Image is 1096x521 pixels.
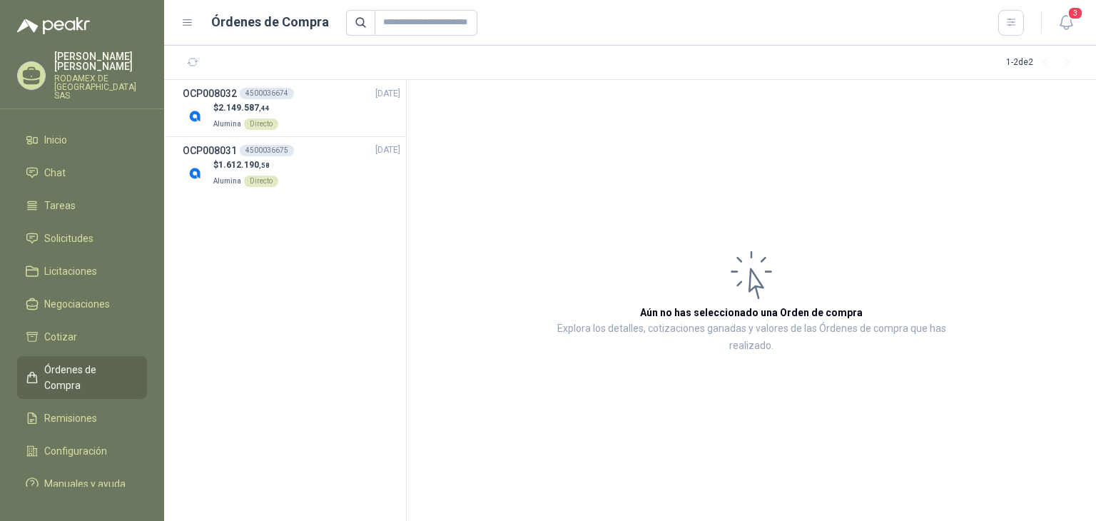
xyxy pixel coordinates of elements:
a: Licitaciones [17,258,147,285]
span: [DATE] [375,143,400,157]
span: Configuración [44,443,107,459]
span: Inicio [44,132,67,148]
a: Manuales y ayuda [17,470,147,497]
div: 4500036674 [240,88,294,99]
div: 4500036675 [240,145,294,156]
img: Logo peakr [17,17,90,34]
span: 2.149.587 [218,103,270,113]
img: Company Logo [183,103,208,128]
span: Manuales y ayuda [44,476,126,492]
span: Alumina [213,120,241,128]
button: 3 [1053,10,1079,36]
p: RODAMEX DE [GEOGRAPHIC_DATA] SAS [54,74,147,100]
h1: Órdenes de Compra [211,12,329,32]
span: Negociaciones [44,296,110,312]
p: [PERSON_NAME] [PERSON_NAME] [54,51,147,71]
span: [DATE] [375,87,400,101]
span: ,44 [259,104,270,112]
p: Explora los detalles, cotizaciones ganadas y valores de las Órdenes de compra que has realizado. [549,320,953,355]
span: 3 [1067,6,1083,20]
h3: OCP008031 [183,143,237,158]
a: Negociaciones [17,290,147,318]
span: 1.612.190 [218,160,270,170]
a: Inicio [17,126,147,153]
span: Tareas [44,198,76,213]
a: Remisiones [17,405,147,432]
div: 1 - 2 de 2 [1006,51,1079,74]
div: Directo [244,176,278,187]
h3: OCP008032 [183,86,237,101]
a: Órdenes de Compra [17,356,147,399]
span: Órdenes de Compra [44,362,133,393]
a: Solicitudes [17,225,147,252]
p: $ [213,101,278,115]
a: Cotizar [17,323,147,350]
span: Alumina [213,177,241,185]
span: Cotizar [44,329,77,345]
h3: Aún no has seleccionado una Orden de compra [640,305,863,320]
span: Licitaciones [44,263,97,279]
span: Chat [44,165,66,181]
span: Remisiones [44,410,97,426]
span: ,58 [259,161,270,169]
img: Company Logo [183,161,208,186]
p: $ [213,158,278,172]
a: Chat [17,159,147,186]
a: Tareas [17,192,147,219]
a: OCP0080324500036674[DATE] Company Logo$2.149.587,44AluminaDirecto [183,86,400,131]
a: Configuración [17,437,147,465]
a: OCP0080314500036675[DATE] Company Logo$1.612.190,58AluminaDirecto [183,143,400,188]
span: Solicitudes [44,231,93,246]
div: Directo [244,118,278,130]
